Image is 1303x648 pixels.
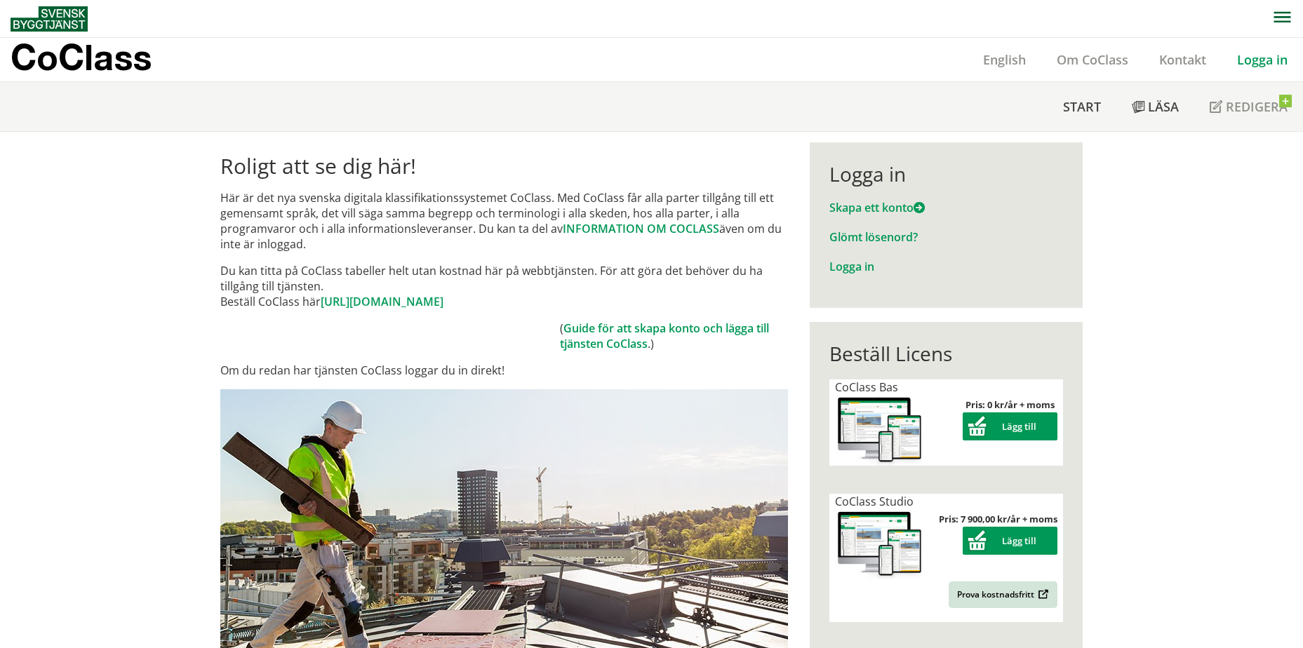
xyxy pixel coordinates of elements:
[220,363,788,378] p: Om du redan har tjänsten CoClass loggar du in direkt!
[835,509,925,580] img: coclass-license.jpg
[11,6,88,32] img: Svensk Byggtjänst
[11,38,182,81] a: CoClass
[1048,82,1116,131] a: Start
[963,527,1057,555] button: Lägg till
[939,513,1057,525] strong: Pris: 7 900,00 kr/år + moms
[963,534,1057,547] a: Lägg till
[829,200,925,215] a: Skapa ett konto
[835,494,914,509] span: CoClass Studio
[963,412,1057,440] button: Lägg till
[965,398,1055,411] strong: Pris: 0 kr/år + moms
[1036,589,1049,600] img: Outbound.png
[560,320,788,351] td: ( .)
[1222,51,1303,68] a: Logga in
[963,420,1057,433] a: Lägg till
[560,320,769,351] a: Guide för att skapa konto och lägga till tjänsten CoClass
[968,51,1041,68] a: English
[829,259,874,274] a: Logga in
[829,229,918,245] a: Glömt lösenord?
[220,190,788,252] p: Här är det nya svenska digitala klassifikationssystemet CoClass. Med CoClass får alla parter till...
[1116,82,1194,131] a: Läsa
[11,49,152,65] p: CoClass
[220,263,788,309] p: Du kan titta på CoClass tabeller helt utan kostnad här på webbtjänsten. För att göra det behöver ...
[829,342,1063,365] div: Beställ Licens
[220,154,788,179] h1: Roligt att se dig här!
[835,379,898,395] span: CoClass Bas
[835,395,925,466] img: coclass-license.jpg
[563,221,719,236] a: INFORMATION OM COCLASS
[321,294,443,309] a: [URL][DOMAIN_NAME]
[1144,51,1222,68] a: Kontakt
[829,162,1063,186] div: Logga in
[949,581,1057,608] a: Prova kostnadsfritt
[1041,51,1144,68] a: Om CoClass
[1063,98,1101,115] span: Start
[1148,98,1179,115] span: Läsa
